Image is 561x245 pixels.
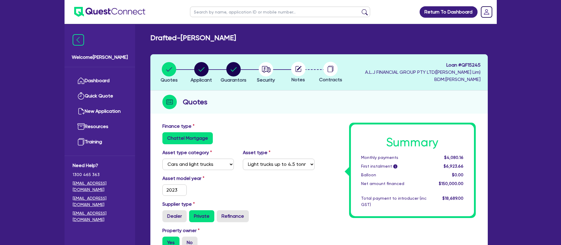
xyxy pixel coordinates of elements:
h1: Summary [361,135,464,150]
span: Notes [291,77,305,82]
span: $150,000.00 [439,181,463,186]
label: Private [189,210,214,222]
a: Dropdown toggle [479,4,494,20]
h2: Drafted - [PERSON_NAME] [150,34,236,42]
a: [EMAIL_ADDRESS][DOMAIN_NAME] [73,180,127,193]
a: [EMAIL_ADDRESS][DOMAIN_NAME] [73,195,127,208]
label: Supplier type [162,201,195,208]
a: Resources [73,119,127,134]
span: A.L.J FINANCIAL GROUP PTY LTD ( [PERSON_NAME] Lim ) [365,69,481,75]
label: Dealer [162,210,187,222]
div: First instalment [357,163,431,169]
img: icon-menu-close [73,34,84,46]
label: Chattel Mortgage [162,132,213,144]
span: Security [257,77,275,83]
span: Loan # QF15245 [365,61,481,69]
h2: Quotes [183,97,207,107]
span: Contracts [319,77,342,82]
a: Training [73,134,127,150]
span: Welcome [PERSON_NAME] [72,54,128,61]
span: Need Help? [73,162,127,169]
label: Asset type [243,149,270,156]
a: Dashboard [73,73,127,88]
label: Property owner [162,227,200,234]
span: i [393,164,397,169]
a: Return To Dashboard [420,6,478,18]
img: step-icon [162,95,177,109]
div: Total payment to introducer (inc GST) [357,195,431,208]
a: Quick Quote [73,88,127,104]
button: Guarantors [220,62,247,84]
img: quick-quote [77,92,85,100]
span: Applicant [191,77,212,83]
img: new-application [77,108,85,115]
span: Guarantors [221,77,246,83]
label: Finance type [162,123,195,130]
a: [EMAIL_ADDRESS][DOMAIN_NAME] [73,210,127,223]
div: Balloon [357,172,431,178]
span: $6,923.66 [444,164,463,169]
span: $0.00 [452,172,463,177]
span: 1300 465 363 [73,172,127,178]
button: Security [257,62,275,84]
span: $4,080.16 [444,155,463,160]
span: $18,689.00 [442,196,463,201]
button: Quotes [160,62,178,84]
input: Search by name, application ID or mobile number... [190,7,370,17]
div: Net amount financed [357,181,431,187]
img: training [77,138,85,145]
span: BDM: [PERSON_NAME] [365,76,481,83]
a: New Application [73,104,127,119]
img: resources [77,123,85,130]
button: Applicant [190,62,212,84]
span: Quotes [161,77,178,83]
img: quest-connect-logo-blue [74,7,145,17]
label: Refinance [217,210,249,222]
div: Monthly payments [357,154,431,161]
label: Asset type category [162,149,212,156]
label: Asset model year [158,175,239,182]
